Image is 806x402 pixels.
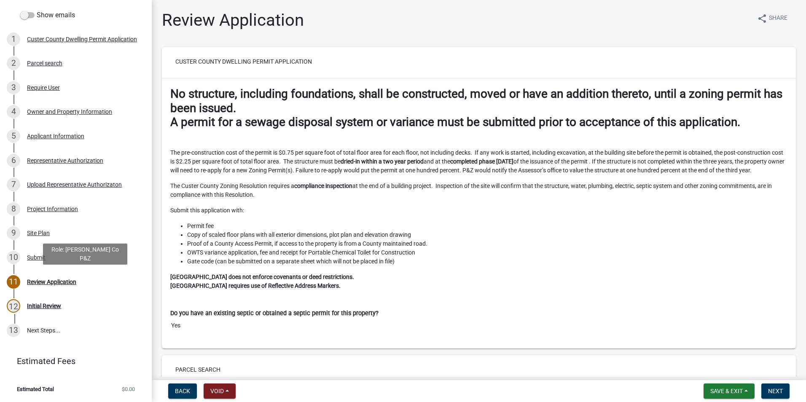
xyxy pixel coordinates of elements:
[7,154,20,167] div: 6
[7,251,20,264] div: 10
[7,226,20,240] div: 9
[169,362,227,377] button: Parcel search
[187,222,787,230] li: Permit fee
[7,202,20,216] div: 8
[7,353,138,370] a: Estimated Fees
[187,248,787,257] li: OWTS variance application, fee and receipt for Portable Chemical Toilet for Construction
[170,282,341,289] strong: [GEOGRAPHIC_DATA] requires use of Reflective Address Markers.
[27,182,122,188] div: Upload Representative Authorizaton
[7,324,20,337] div: 13
[27,255,46,260] div: Submit
[450,158,513,165] strong: completed phase [DATE]
[27,279,76,285] div: Review Application
[294,182,352,189] strong: compliance inspection
[710,388,743,394] span: Save & Exit
[27,158,103,163] div: Representative Authorization
[169,54,319,69] button: Custer County Dwelling Permit Application
[187,230,787,239] li: Copy of scaled floor plans with all exterior dimensions, plot plan and elevation drawing
[187,239,787,248] li: Proof of a County Access Permit, if access to the property is from a County maintained road.
[27,36,137,42] div: Custer County Dwelling Permit Application
[7,81,20,94] div: 3
[7,32,20,46] div: 1
[27,303,61,309] div: Initial Review
[175,388,190,394] span: Back
[341,158,424,165] strong: dried-in within a two year period
[7,275,20,289] div: 11
[7,105,20,118] div: 4
[170,182,787,199] p: The Custer County Zoning Resolution requires a at the end of a building project. Inspection of th...
[122,386,135,392] span: $0.00
[27,133,84,139] div: Applicant Information
[170,87,782,115] strong: No structure, including foundations, shall be constructed, moved or have an addition thereto, unt...
[7,299,20,313] div: 12
[27,85,60,91] div: Require User
[170,148,787,175] p: The pre-construction cost of the permit is $0.75 per square foot of total floor area for each flo...
[27,230,50,236] div: Site Plan
[757,13,767,24] i: share
[170,311,379,316] label: Do you have an existing septic or obtained a septic permit for this property?
[27,109,112,115] div: Owner and Property Information
[170,273,354,280] strong: [GEOGRAPHIC_DATA] does not enforce covenants or deed restrictions.
[168,383,197,399] button: Back
[7,129,20,143] div: 5
[17,386,54,392] span: Estimated Total
[43,244,127,265] div: Role: [PERSON_NAME] Co P&Z
[761,383,790,399] button: Next
[20,10,75,20] label: Show emails
[210,388,224,394] span: Void
[768,388,783,394] span: Next
[7,178,20,191] div: 7
[27,206,78,212] div: Project Information
[170,115,740,129] strong: A permit for a sewage disposal system or variance must be submitted prior to acceptance of this a...
[704,383,755,399] button: Save & Exit
[204,383,236,399] button: Void
[7,56,20,70] div: 2
[187,257,787,266] li: Gate code (can be submitted on a separate sheet which will not be placed in file)
[769,13,787,24] span: Share
[162,10,304,30] h1: Review Application
[750,10,794,27] button: shareShare
[170,206,787,215] p: Submit this application with:
[27,60,62,66] div: Parcel search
